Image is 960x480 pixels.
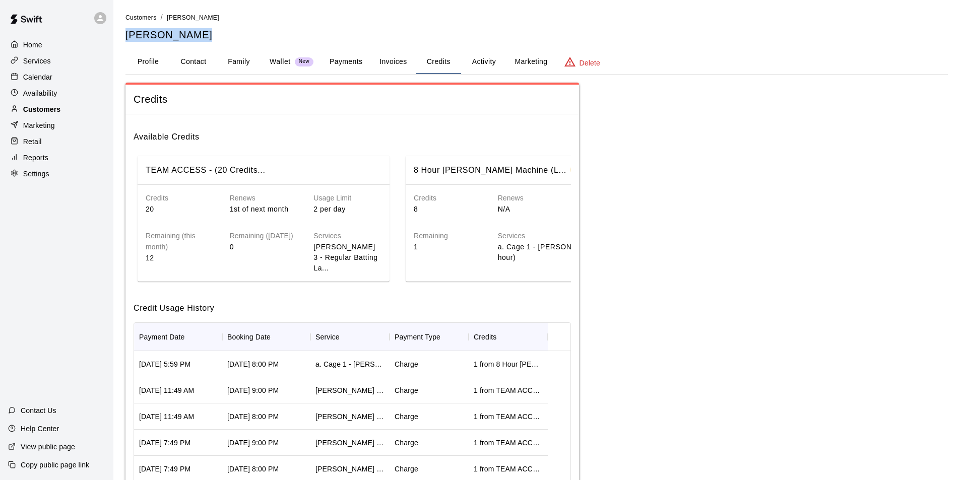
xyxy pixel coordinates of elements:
[270,56,291,67] p: Wallet
[8,134,105,149] a: Retail
[134,323,222,351] div: Payment Date
[21,460,89,470] p: Copy public page link
[395,385,418,395] div: Charge
[23,136,42,147] p: Retail
[315,359,385,369] div: a. Cage 1 - TrueMan Bola Machine
[271,330,285,344] button: Sort
[23,88,57,98] p: Availability
[414,204,482,215] p: 8
[370,50,416,74] button: Invoices
[125,28,948,42] h5: [PERSON_NAME]
[474,438,543,448] div: 1 from TEAM ACCESS - (20 Credits - 2 credit redeemable daily)
[313,242,381,273] p: c. Cage 3 - Regular Batting Lane (1 hour), f. Cage 6 - High Performance Lane (1 hour), g. Cage 7 ...
[498,231,650,242] h6: Services
[395,438,418,448] div: Charge
[161,12,163,23] li: /
[498,204,566,215] p: N/A
[395,323,440,351] div: Payment Type
[474,385,543,395] div: 1 from TEAM ACCESS - (20 Credits - 2 credit redeemable daily)
[23,153,48,163] p: Reports
[469,323,548,351] div: Credits
[313,231,381,242] h6: Services
[227,323,271,351] div: Booking Date
[8,86,105,101] a: Availability
[227,385,279,395] div: Aug 14, 2025 9:00 PM
[125,12,948,23] nav: breadcrumb
[146,193,214,204] h6: Credits
[315,323,340,351] div: Service
[23,72,52,82] p: Calendar
[21,442,75,452] p: View public page
[390,323,469,351] div: Payment Type
[227,412,279,422] div: Aug 14, 2025 8:00 PM
[580,58,600,68] p: Delete
[8,102,105,117] a: Customers
[395,412,418,422] div: Charge
[315,412,385,422] div: c. Cage 3 - Regular Batting Lane
[461,50,506,74] button: Activity
[134,122,571,144] h6: Available Credits
[440,330,455,344] button: Sort
[125,50,171,74] button: Profile
[315,464,385,474] div: e. Cage 5 - Regular Batting Lane
[139,412,194,422] div: Aug 07, 2025 11:49 AM
[8,118,105,133] a: Marketing
[230,231,298,242] h6: Remaining ([DATE])
[146,164,266,177] h6: TEAM ACCESS - (20 Credits - 2 credit redeemable daily)
[146,204,214,215] p: 20
[139,464,190,474] div: Aug 06, 2025 7:49 PM
[146,231,214,253] h6: Remaining (this month)
[23,120,55,130] p: Marketing
[474,359,543,369] div: 1 from 8 Hour Trueman Machine (L1)
[315,385,385,395] div: c. Cage 3 - Regular Batting Lane
[230,242,298,252] p: 0
[414,231,482,242] h6: Remaining
[23,104,60,114] p: Customers
[315,438,385,448] div: e. Cage 5 - Regular Batting Lane
[8,37,105,52] a: Home
[395,464,418,474] div: Charge
[23,56,51,66] p: Services
[139,323,185,351] div: Payment Date
[474,464,543,474] div: 1 from TEAM ACCESS - (20 Credits - 2 credit redeemable daily)
[322,50,370,74] button: Payments
[498,193,566,204] h6: Renews
[230,204,298,215] p: 1st of next month
[8,150,105,165] a: Reports
[185,330,199,344] button: Sort
[21,424,59,434] p: Help Center
[506,50,555,74] button: Marketing
[21,405,56,416] p: Contact Us
[134,93,571,106] span: Credits
[216,50,262,74] button: Family
[139,385,194,395] div: Aug 07, 2025 11:49 AM
[474,412,543,422] div: 1 from TEAM ACCESS - (20 Credits - 2 credit redeemable daily)
[8,166,105,181] a: Settings
[496,330,510,344] button: Sort
[23,169,49,179] p: Settings
[340,330,354,344] button: Sort
[295,58,313,65] span: New
[230,193,298,204] h6: Renews
[125,50,948,74] div: basic tabs example
[8,53,105,68] a: Services
[474,323,496,351] div: Credits
[146,253,214,263] p: 12
[134,294,571,315] h6: Credit Usage History
[167,14,219,21] span: [PERSON_NAME]
[125,14,157,21] span: Customers
[8,70,105,85] a: Calendar
[310,323,390,351] div: Service
[23,40,42,50] p: Home
[125,13,157,21] a: Customers
[139,438,190,448] div: Aug 06, 2025 7:49 PM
